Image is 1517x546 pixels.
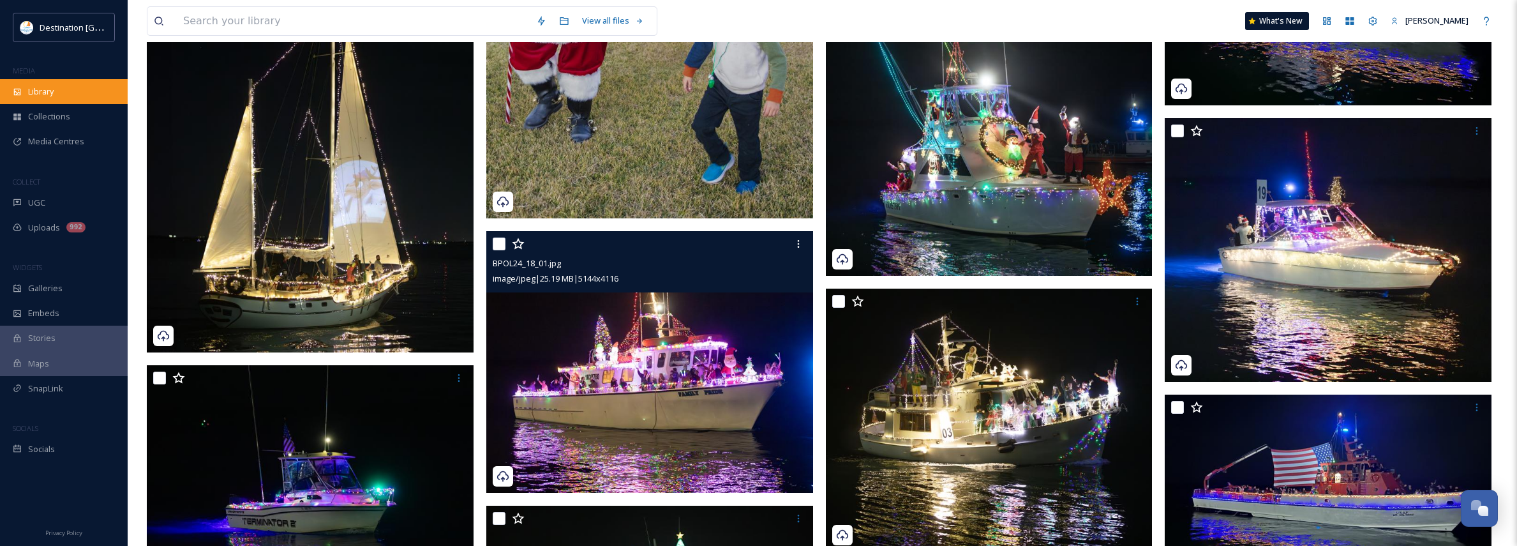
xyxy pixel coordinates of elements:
span: Socials [28,443,55,455]
span: Uploads [28,222,60,234]
span: MEDIA [13,66,35,75]
span: UGC [28,197,45,209]
span: Embeds [28,307,59,319]
span: SnapLink [28,383,63,395]
span: SOCIALS [13,423,38,433]
span: Galleries [28,282,63,294]
span: COLLECT [13,177,40,186]
span: Destination [GEOGRAPHIC_DATA] [40,21,167,33]
button: Open Chat [1461,490,1498,527]
span: Collections [28,110,70,123]
div: 992 [66,222,86,232]
a: View all files [576,8,650,33]
span: [PERSON_NAME] [1405,15,1468,26]
a: [PERSON_NAME] [1384,8,1475,33]
a: What's New [1245,12,1309,30]
span: Library [28,86,54,98]
a: Privacy Policy [45,524,82,540]
img: BPOL24_18_01.jpg [486,231,813,493]
img: BPOL24_19_01.jpg [1165,118,1494,382]
img: BPOL24_12_01.jpg [826,14,1153,276]
span: Media Centres [28,135,84,148]
span: BPOL24_18_01.jpg [493,257,561,269]
span: Privacy Policy [45,529,82,537]
span: image/jpeg | 25.19 MB | 5144 x 4116 [493,273,618,284]
span: Stories [28,332,56,344]
span: Maps [28,358,49,370]
span: WIDGETS [13,262,42,272]
img: download.png [20,21,33,34]
input: Search your library [177,7,530,35]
